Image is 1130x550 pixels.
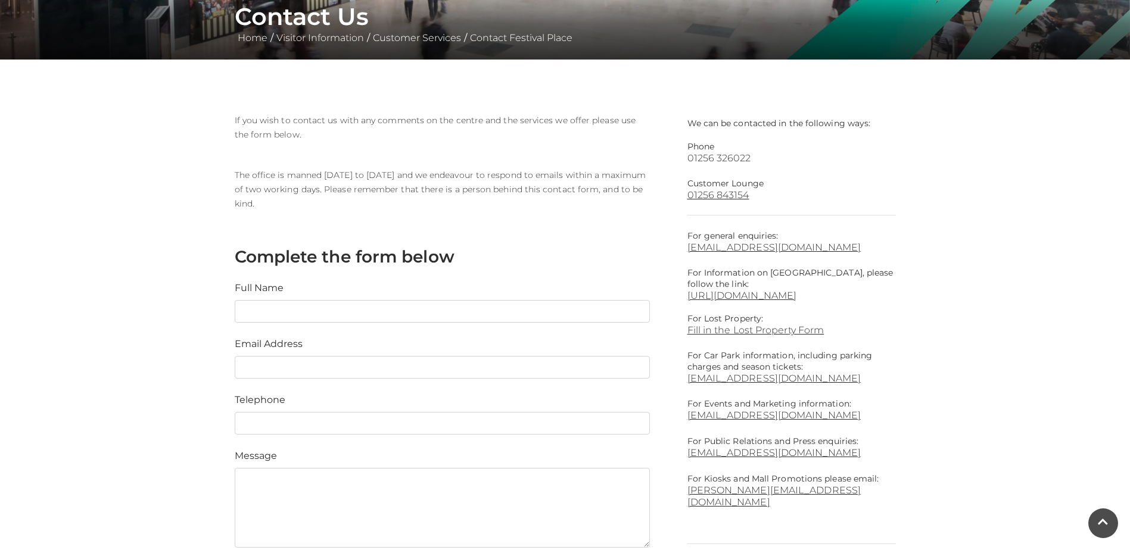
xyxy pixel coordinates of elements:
[235,246,650,267] h3: Complete the form below
[687,447,861,458] a: [EMAIL_ADDRESS][DOMAIN_NAME]
[687,473,896,508] p: For Kiosks and Mall Promotions please email:
[370,32,464,43] a: Customer Services
[235,32,270,43] a: Home
[687,189,896,201] a: 01256 843154
[687,350,896,373] p: For Car Park information, including parking charges and season tickets:
[687,242,896,253] a: [EMAIL_ADDRESS][DOMAIN_NAME]
[235,393,285,407] label: Telephone
[687,398,896,421] p: For Events and Marketing information:
[226,2,905,45] div: / / /
[273,32,367,43] a: Visitor Information
[235,281,284,295] label: Full Name
[235,113,650,142] p: If you wish to contact us with any comments on the centre and the services we offer please use th...
[687,410,861,421] a: [EMAIL_ADDRESS][DOMAIN_NAME]
[687,230,896,253] p: For general enquiries:
[235,168,650,211] p: The office is manned [DATE] to [DATE] and we endeavour to respond to emails within a maximum of t...
[235,449,277,463] label: Message
[687,436,896,459] p: For Public Relations and Press enquiries:
[687,141,896,152] p: Phone
[235,2,896,31] h1: Contact Us
[687,373,896,384] a: [EMAIL_ADDRESS][DOMAIN_NAME]
[687,485,861,508] a: [PERSON_NAME][EMAIL_ADDRESS][DOMAIN_NAME]
[687,178,896,189] p: Customer Lounge
[687,324,896,336] a: Fill in the Lost Property Form
[687,113,896,129] p: We can be contacted in the following ways:
[467,32,575,43] a: Contact Festival Place
[687,267,896,290] p: For Information on [GEOGRAPHIC_DATA], please follow the link:
[235,337,303,351] label: Email Address
[687,313,896,324] p: For Lost Property:
[687,290,797,301] a: [URL][DOMAIN_NAME]
[687,152,896,164] a: 01256 326022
